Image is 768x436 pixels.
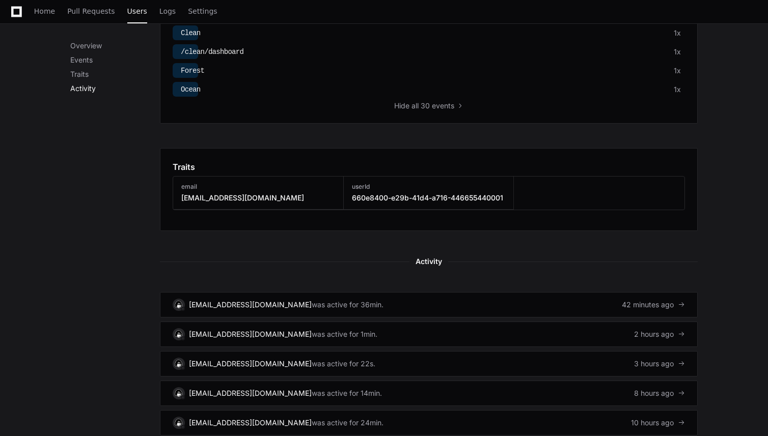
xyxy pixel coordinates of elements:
div: 1x [674,66,681,76]
h3: email [181,183,304,191]
img: 15.svg [174,329,183,339]
span: Ocean [181,85,201,94]
div: [EMAIL_ADDRESS][DOMAIN_NAME] [189,329,312,339]
p: Overview [70,41,160,51]
img: 15.svg [174,300,183,309]
app-pz-page-link-header: Traits [173,161,685,173]
div: 1x [674,47,681,57]
img: 15.svg [174,359,183,368]
span: Logs [159,8,176,14]
p: Traits [70,69,160,79]
div: 1x [674,28,681,38]
p: Activity [70,83,160,94]
img: 15.svg [174,418,183,427]
div: 3 hours ago [634,359,685,369]
a: [EMAIL_ADDRESS][DOMAIN_NAME]was active for 24min.10 hours ago [160,410,698,435]
span: Users [127,8,147,14]
h1: Traits [173,161,195,173]
span: Home [34,8,55,14]
h3: [EMAIL_ADDRESS][DOMAIN_NAME] [181,193,304,203]
a: [EMAIL_ADDRESS][DOMAIN_NAME]was active for 22s.3 hours ago [160,351,698,376]
div: [EMAIL_ADDRESS][DOMAIN_NAME] [189,359,312,369]
div: was active for 14min. [312,388,382,398]
div: [EMAIL_ADDRESS][DOMAIN_NAME] [189,300,312,310]
div: was active for 24min. [312,418,383,428]
div: 2 hours ago [634,329,685,339]
img: 15.svg [174,388,183,398]
div: was active for 36min. [312,300,383,310]
div: 1x [674,84,681,95]
span: all 30 events [412,101,454,111]
span: /clean/dashboard [181,48,243,56]
span: Clean [181,29,201,37]
div: 8 hours ago [634,388,685,398]
div: [EMAIL_ADDRESS][DOMAIN_NAME] [189,388,312,398]
a: [EMAIL_ADDRESS][DOMAIN_NAME]was active for 36min.42 minutes ago [160,292,698,317]
span: Forest [181,67,204,75]
div: [EMAIL_ADDRESS][DOMAIN_NAME] [189,418,312,428]
h3: userId [352,183,503,191]
a: [EMAIL_ADDRESS][DOMAIN_NAME]was active for 1min.2 hours ago [160,322,698,347]
button: Hideall 30 events [394,101,463,111]
h3: 660e8400-e29b-41d4-a716-446655440001 [352,193,503,203]
div: 42 minutes ago [622,300,685,310]
span: Hide [394,101,409,111]
span: Activity [409,255,448,268]
a: [EMAIL_ADDRESS][DOMAIN_NAME]was active for 14min.8 hours ago [160,381,698,406]
p: Events [70,55,160,65]
div: 10 hours ago [631,418,685,428]
span: Pull Requests [67,8,115,14]
div: was active for 1min. [312,329,377,339]
div: was active for 22s. [312,359,375,369]
span: Settings [188,8,217,14]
